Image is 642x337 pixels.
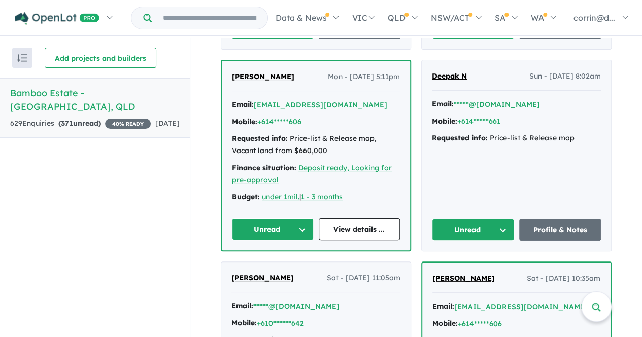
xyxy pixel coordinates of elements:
[232,117,257,126] strong: Mobile:
[432,133,488,142] strong: Requested info:
[232,192,260,201] strong: Budget:
[301,192,343,201] a: 1 - 3 months
[573,13,615,23] span: corrin@d...
[327,272,400,284] span: Sat - [DATE] 11:05am
[232,191,400,203] div: |
[319,218,400,240] a: View details ...
[432,70,467,83] a: Deepak N
[155,119,180,128] span: [DATE]
[432,302,454,311] strong: Email:
[58,119,101,128] strong: ( unread)
[328,71,400,83] span: Mon - [DATE] 5:11pm
[232,163,296,172] strong: Finance situation:
[432,219,514,241] button: Unread
[15,12,99,25] img: Openlot PRO Logo White
[105,119,151,129] span: 40 % READY
[432,99,454,108] strong: Email:
[432,132,601,144] div: Price-list & Release map
[10,118,151,130] div: 629 Enquir ies
[262,192,299,201] a: under 1mil.
[232,133,400,157] div: Price-list & Release map, Vacant land from $660,000
[232,71,294,83] a: [PERSON_NAME]
[254,100,387,110] button: [EMAIL_ADDRESS][DOMAIN_NAME]
[231,272,294,284] a: [PERSON_NAME]
[232,72,294,81] span: [PERSON_NAME]
[17,54,27,62] img: sort.svg
[529,70,601,83] span: Sun - [DATE] 8:02am
[10,86,180,114] h5: Bamboo Estate - [GEOGRAPHIC_DATA] , QLD
[432,71,467,81] span: Deepak N
[232,163,392,184] a: Deposit ready, Looking for pre-approval
[432,319,458,328] strong: Mobile:
[231,318,257,327] strong: Mobile:
[432,274,495,283] span: [PERSON_NAME]
[432,117,457,126] strong: Mobile:
[232,134,288,143] strong: Requested info:
[61,119,73,128] span: 371
[231,273,294,282] span: [PERSON_NAME]
[232,218,314,240] button: Unread
[232,100,254,109] strong: Email:
[432,273,495,285] a: [PERSON_NAME]
[519,219,601,241] a: Profile & Notes
[527,273,600,285] span: Sat - [DATE] 10:35am
[154,7,265,29] input: Try estate name, suburb, builder or developer
[45,48,156,68] button: Add projects and builders
[454,302,588,312] button: [EMAIL_ADDRESS][DOMAIN_NAME]
[231,301,253,310] strong: Email:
